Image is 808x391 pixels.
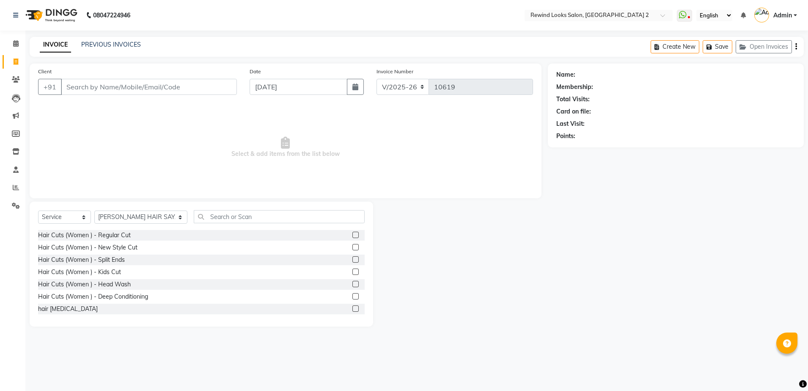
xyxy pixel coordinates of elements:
[556,107,591,116] div: Card on file:
[736,40,792,53] button: Open Invoices
[38,255,125,264] div: Hair Cuts (Women ) - Split Ends
[377,68,413,75] label: Invoice Number
[651,40,699,53] button: Create New
[38,268,121,277] div: Hair Cuts (Women ) - Kids Cut
[93,3,130,27] b: 08047224946
[40,37,71,53] a: INVOICE
[81,41,141,48] a: PREVIOUS INVOICES
[38,243,137,252] div: Hair Cuts (Women ) - New Style Cut
[194,210,365,223] input: Search or Scan
[772,357,800,383] iframe: chat widget
[38,231,131,240] div: Hair Cuts (Women ) - Regular Cut
[38,68,52,75] label: Client
[38,292,148,301] div: Hair Cuts (Women ) - Deep Conditioning
[38,305,98,313] div: hair [MEDICAL_DATA]
[556,83,593,92] div: Membership:
[556,70,575,79] div: Name:
[556,119,585,128] div: Last Visit:
[38,105,533,190] span: Select & add items from the list below
[754,8,769,22] img: Admin
[773,11,792,20] span: Admin
[703,40,732,53] button: Save
[38,79,62,95] button: +91
[22,3,80,27] img: logo
[556,132,575,141] div: Points:
[556,95,590,104] div: Total Visits:
[38,280,131,289] div: Hair Cuts (Women ) - Head Wash
[250,68,261,75] label: Date
[61,79,237,95] input: Search by Name/Mobile/Email/Code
